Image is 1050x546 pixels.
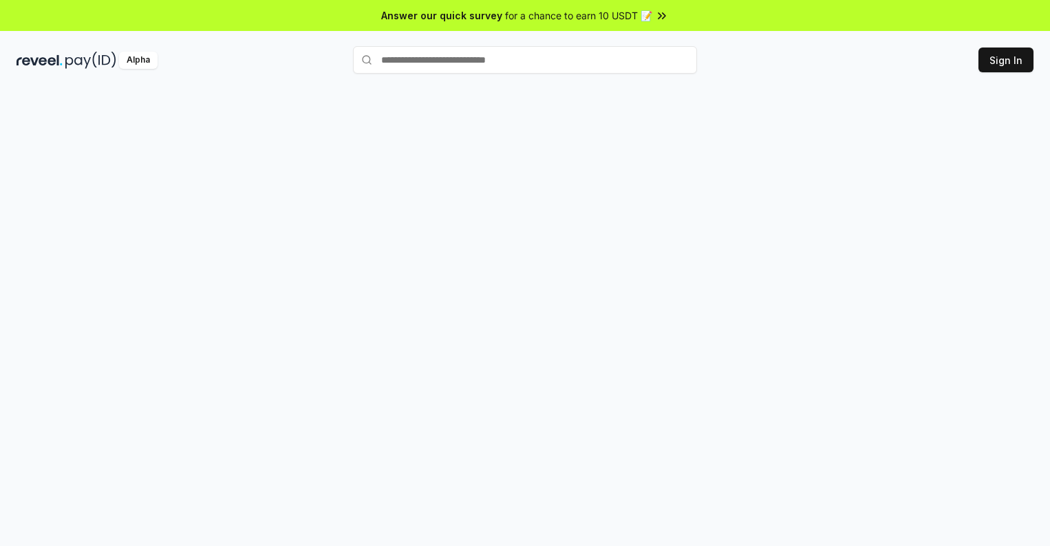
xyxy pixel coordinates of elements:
[65,52,116,69] img: pay_id
[119,52,158,69] div: Alpha
[381,8,502,23] span: Answer our quick survey
[978,48,1033,72] button: Sign In
[505,8,652,23] span: for a chance to earn 10 USDT 📝
[17,52,63,69] img: reveel_dark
